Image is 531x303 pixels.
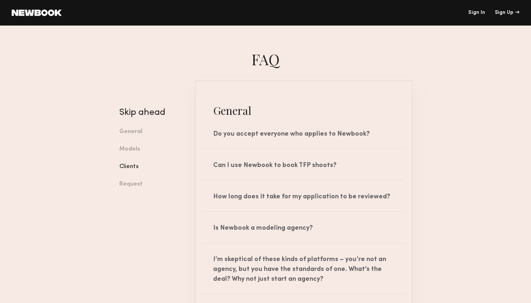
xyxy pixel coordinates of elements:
[196,212,412,242] div: Is Newbook a modeling agency?
[196,243,412,294] div: I’m skeptical of these kinds of platforms – you’re not an agency, but you have the standards of o...
[468,10,485,15] a: Sign In
[114,49,418,69] h1: faq
[119,123,184,141] a: General
[119,141,184,158] a: Models
[119,158,184,176] a: Clients
[119,108,184,117] h4: Skip ahead
[119,176,184,193] a: Request
[196,103,412,118] h4: General
[495,10,519,15] div: Sign Up
[196,118,412,148] div: Do you accept everyone who applies to Newbook?
[196,149,412,180] div: Can I use Newbook to book TFP shoots?
[196,180,412,211] div: How long does it take for my application to be reviewed?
